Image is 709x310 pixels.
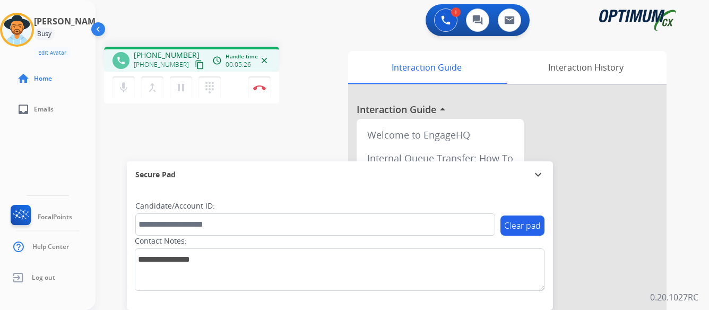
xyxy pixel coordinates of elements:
[134,61,189,69] span: [PHONE_NUMBER]
[34,15,103,28] h3: [PERSON_NAME]
[116,56,126,65] mat-icon: phone
[253,85,266,90] img: control
[212,56,222,65] mat-icon: access_time
[135,169,176,180] span: Secure Pad
[195,60,204,70] mat-icon: content_copy
[32,273,55,282] span: Log out
[500,216,544,236] button: Clear pad
[146,81,159,94] mat-icon: merge_type
[505,51,667,84] div: Interaction History
[34,74,52,83] span: Home
[361,123,520,147] div: Welcome to EngageHQ
[8,205,72,229] a: FocalPoints
[17,72,30,85] mat-icon: home
[135,236,187,246] label: Contact Notes:
[134,50,200,61] span: [PHONE_NUMBER]
[226,61,251,69] span: 00:05:26
[203,81,216,94] mat-icon: dialpad
[175,81,187,94] mat-icon: pause
[650,291,698,304] p: 0.20.1027RC
[361,147,520,170] div: Internal Queue Transfer: How To
[34,28,55,40] div: Busy
[32,243,69,251] span: Help Center
[117,81,130,94] mat-icon: mic
[532,168,544,181] mat-icon: expand_more
[38,213,72,221] span: FocalPoints
[260,56,269,65] mat-icon: close
[17,103,30,116] mat-icon: inbox
[2,15,32,45] img: avatar
[135,201,215,211] label: Candidate/Account ID:
[34,47,71,59] button: Edit Avatar
[451,7,461,17] div: 1
[226,53,258,61] span: Handle time
[34,105,54,114] span: Emails
[348,51,505,84] div: Interaction Guide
